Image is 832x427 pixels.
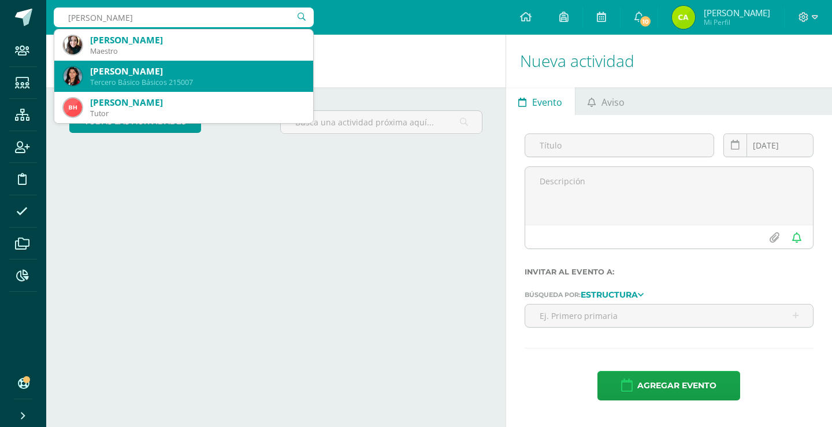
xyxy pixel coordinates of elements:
[281,111,481,133] input: Busca una actividad próxima aquí...
[597,371,740,400] button: Agregar evento
[90,96,304,109] div: [PERSON_NAME]
[90,34,304,46] div: [PERSON_NAME]
[90,109,304,118] div: Tutor
[575,87,637,115] a: Aviso
[637,372,716,400] span: Agregar evento
[581,289,638,300] strong: Estructura
[90,46,304,56] div: Maestro
[525,291,581,299] span: Búsqueda por:
[704,17,770,27] span: Mi Perfil
[64,98,82,117] img: 7ed2a3fefd7c0c5bc480f54bc36bba97.png
[506,87,575,115] a: Evento
[525,305,813,327] input: Ej. Primero primaria
[672,6,695,29] img: 3e030efd7d8f9d9fcbbc013a721f3e22.png
[532,88,562,116] span: Evento
[639,15,652,28] span: 10
[520,35,818,87] h1: Nueva actividad
[90,77,304,87] div: Tercero Básico Básicos 215007
[54,8,314,27] input: Busca un usuario...
[90,65,304,77] div: [PERSON_NAME]
[724,134,813,157] input: Fecha de entrega
[581,290,644,298] a: Estructura
[704,7,770,18] span: [PERSON_NAME]
[601,88,625,116] span: Aviso
[525,268,814,276] label: Invitar al evento a:
[64,36,82,54] img: f729d001e2f2099d8d60ac186a7bae33.png
[525,134,714,157] input: Título
[64,67,82,86] img: b856d07e5712175f77b3eca6a46ae443.png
